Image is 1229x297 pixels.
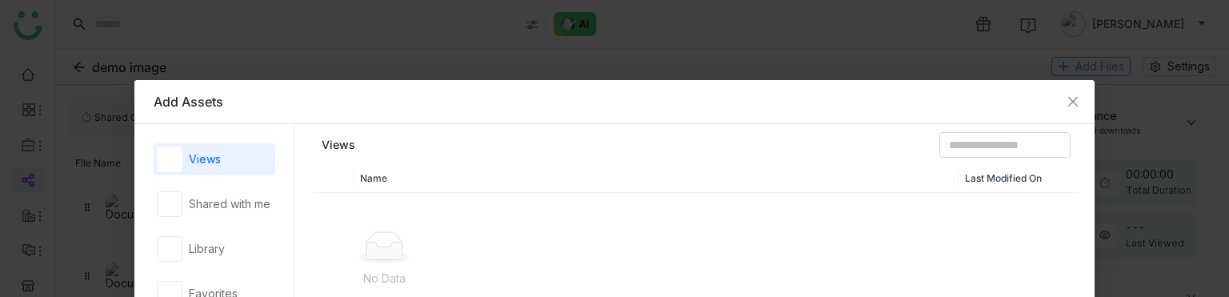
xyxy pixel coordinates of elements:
div: Add Assets [154,93,1075,110]
button: Close [1051,80,1095,123]
a: Views [322,137,355,153]
div: Library [189,240,225,258]
div: Views [189,151,221,168]
th: Name [354,164,959,193]
th: Last Modified On [959,164,1079,193]
p: No Data [326,270,442,287]
div: Shared with me [189,195,270,213]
